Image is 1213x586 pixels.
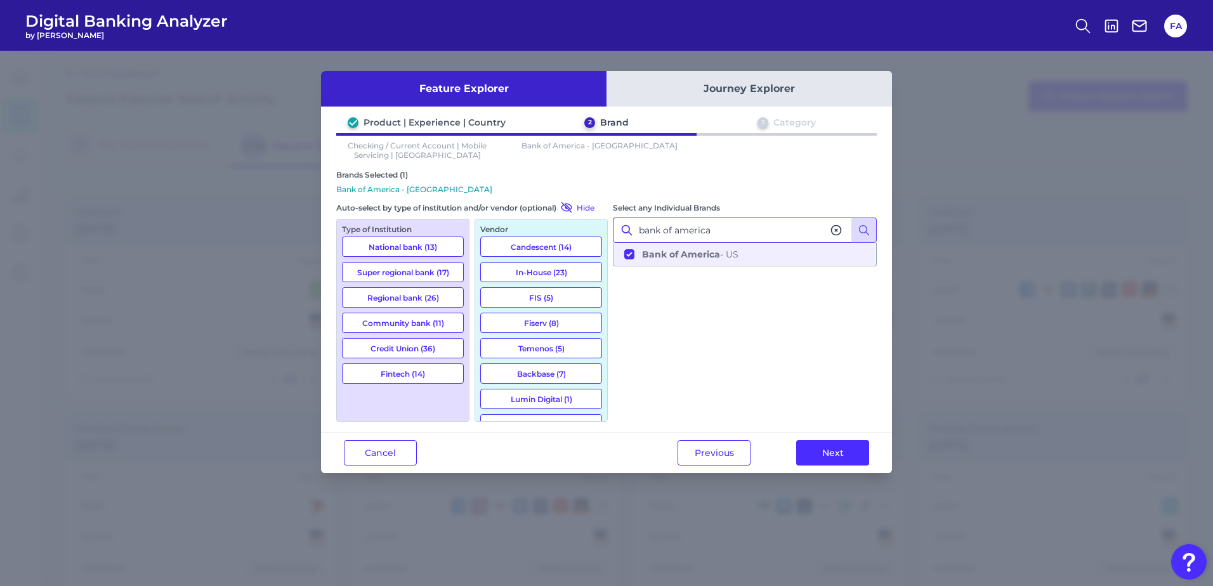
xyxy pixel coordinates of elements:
[321,71,606,107] button: Feature Explorer
[678,440,751,466] button: Previous
[342,237,464,257] button: National bank (13)
[613,203,720,212] label: Select any Individual Brands
[480,313,602,333] button: Fiserv (8)
[480,363,602,384] button: Backbase (7)
[1171,544,1207,580] button: Open Resource Center
[480,338,602,358] button: Temenos (5)
[796,440,869,466] button: Next
[642,249,720,260] b: Bank of America
[642,249,738,260] span: - US
[614,244,875,265] button: Bank of America- US
[600,117,629,128] div: Brand
[342,262,464,282] button: Super regional bank (17)
[606,71,892,107] button: Journey Explorer
[480,237,602,257] button: Candescent (14)
[613,218,877,243] input: Search Individual Brands
[519,141,681,160] p: Bank of America - [GEOGRAPHIC_DATA]
[336,201,608,214] div: Auto-select by type of institution and/or vendor (optional)
[25,30,228,40] span: by [PERSON_NAME]
[480,389,602,409] button: Lumin Digital (1)
[25,11,228,30] span: Digital Banking Analyzer
[773,117,816,128] div: Category
[757,117,768,128] div: 3
[480,414,602,434] button: Q2eBanking (10)
[342,287,464,308] button: Regional bank (26)
[344,440,417,466] button: Cancel
[480,287,602,308] button: FIS (5)
[342,313,464,333] button: Community bank (11)
[342,225,464,234] div: Type of Institution
[336,185,877,194] p: Bank of America - [GEOGRAPHIC_DATA]
[480,225,602,234] div: Vendor
[584,117,595,128] div: 2
[342,363,464,384] button: Fintech (14)
[342,338,464,358] button: Credit Union (36)
[556,201,594,214] button: Hide
[1164,15,1187,37] button: FA
[480,262,602,282] button: In-House (23)
[364,117,506,128] div: Product | Experience | Country
[336,141,499,160] p: Checking / Current Account | Mobile Servicing | [GEOGRAPHIC_DATA]
[336,170,877,179] div: Brands Selected (1)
